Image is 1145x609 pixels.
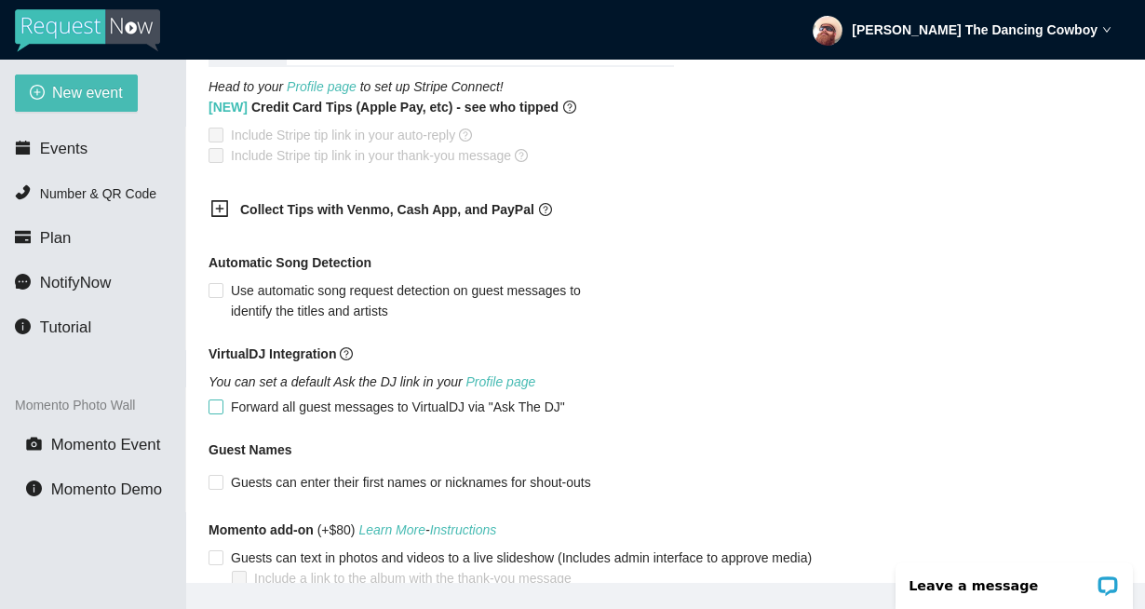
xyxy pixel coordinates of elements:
span: Guests can text in photos and videos to a live slideshow (Includes admin interface to approve media) [223,548,819,568]
span: info-circle [26,480,42,496]
span: down [1102,25,1111,34]
span: Forward all guest messages to VirtualDJ via "Ask The DJ" [223,397,572,417]
i: Head to your to set up Stripe Connect! [209,79,504,94]
strong: [PERSON_NAME] The Dancing Cowboy [852,22,1098,37]
b: Automatic Song Detection [209,252,371,273]
span: Momento Demo [51,480,162,498]
i: - [358,522,496,537]
button: plus-circleNew event [15,74,138,112]
span: New event [52,81,123,104]
span: question-circle [539,203,552,216]
span: credit-card [15,229,31,245]
span: question-circle [563,97,576,117]
span: calendar [15,140,31,156]
b: Credit Card Tips (Apple Pay, etc) - see who tipped [209,97,559,117]
span: Tutorial [40,318,91,336]
span: Events [40,140,88,157]
img: ACg8ocL8pFc0vhsx_PlXg9xfxL-RGphS_zevxdHVg404UeQA_0uODfU=s96-c [813,16,842,46]
span: Use automatic song request detection on guest messages to identify the titles and artists [223,280,589,321]
span: info-circle [15,318,31,334]
div: Collect Tips with Venmo, Cash App, and PayPalquestion-circle [195,188,661,234]
a: Profile page [287,79,357,94]
a: Learn More [358,522,425,537]
span: Plan [40,229,72,247]
span: question-circle [459,129,472,142]
span: Include Stripe tip link in your auto-reply [223,125,479,145]
span: message [15,274,31,290]
b: Guest Names [209,442,291,457]
img: RequestNow [15,9,160,52]
b: VirtualDJ Integration [209,346,336,361]
span: Momento Event [51,436,161,453]
b: Momento add-on [209,522,314,537]
span: Include Stripe tip link in your thank-you message [223,145,535,166]
span: Include a link to the album with the thank-you message [247,568,579,589]
span: question-circle [515,149,528,162]
a: Instructions [430,522,497,537]
span: Number & QR Code [40,186,156,201]
span: [NEW] [209,100,248,115]
span: question-circle [340,347,353,360]
span: (+$80) [209,520,496,540]
span: Guests can enter their first names or nicknames for shout-outs [223,472,599,493]
span: NotifyNow [40,274,111,291]
span: plus-circle [30,85,45,102]
b: Collect Tips with Venmo, Cash App, and PayPal [240,202,534,217]
span: phone [15,184,31,200]
i: You can set a default Ask the DJ link in your [209,374,535,389]
span: plus-square [210,199,229,218]
iframe: LiveChat chat widget [883,550,1145,609]
a: Profile page [466,374,536,389]
span: camera [26,436,42,452]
